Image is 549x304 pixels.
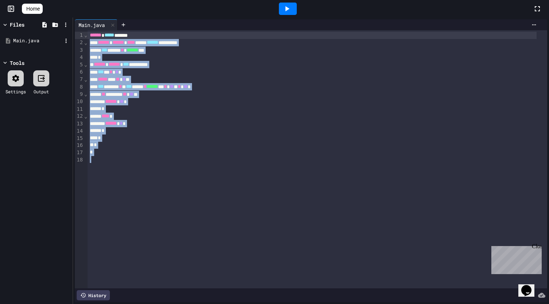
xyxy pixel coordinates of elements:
[75,91,84,98] div: 9
[84,32,88,38] span: Fold line
[75,47,84,54] div: 3
[26,5,40,12] span: Home
[75,61,84,69] div: 5
[75,76,84,83] div: 7
[75,113,84,120] div: 12
[518,275,542,297] iframe: chat widget
[84,113,88,119] span: Fold line
[77,290,110,300] div: History
[75,149,84,156] div: 17
[75,54,84,61] div: 4
[75,128,84,135] div: 14
[22,4,43,14] a: Home
[75,32,84,39] div: 1
[84,62,88,67] span: Fold line
[75,156,84,164] div: 18
[75,69,84,76] div: 6
[84,91,88,97] span: Fold line
[75,39,84,46] div: 2
[75,142,84,149] div: 16
[34,88,49,95] div: Output
[75,106,84,113] div: 11
[75,21,108,29] div: Main.java
[75,83,84,91] div: 8
[13,37,62,44] div: Main.java
[75,19,118,30] div: Main.java
[75,120,84,128] div: 13
[3,3,50,46] div: Chat with us now!Close
[84,77,88,82] span: Fold line
[75,135,84,142] div: 15
[5,88,26,95] div: Settings
[488,243,542,274] iframe: chat widget
[10,59,24,67] div: Tools
[84,40,88,46] span: Fold line
[10,21,24,28] div: Files
[75,98,84,105] div: 10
